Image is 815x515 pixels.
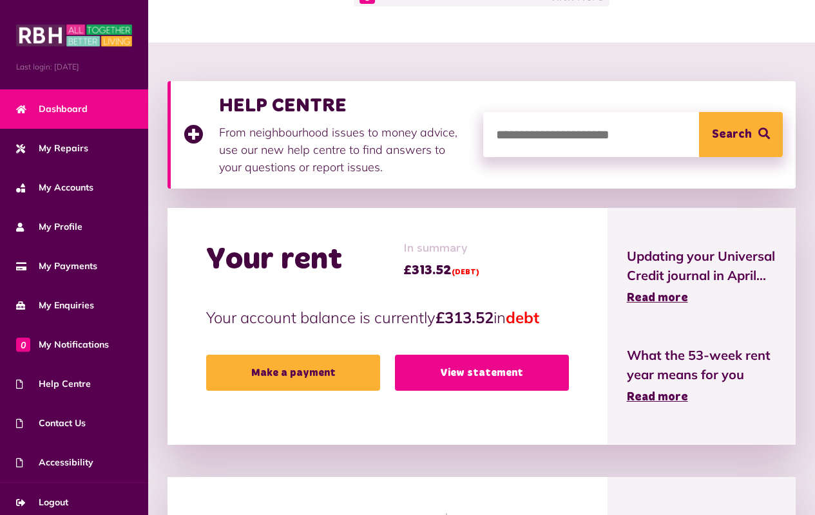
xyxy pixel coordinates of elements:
[452,268,479,276] span: (DEBT)
[403,240,479,257] span: In summary
[219,124,470,176] p: From neighbourhood issues to money advice, use our new help centre to find answers to your questi...
[206,306,569,329] p: Your account balance is currently in
[395,355,569,391] a: View statement
[206,355,380,391] a: Make a payment
[627,346,777,406] a: What the 53-week rent year means for you Read more
[627,247,777,307] a: Updating your Universal Credit journal in April... Read more
[16,456,93,469] span: Accessibility
[16,377,91,391] span: Help Centre
[16,61,132,73] span: Last login: [DATE]
[16,23,132,48] img: MyRBH
[16,220,82,234] span: My Profile
[16,181,93,194] span: My Accounts
[506,308,539,327] span: debt
[627,391,688,403] span: Read more
[16,299,94,312] span: My Enquiries
[16,417,86,430] span: Contact Us
[16,338,109,351] span: My Notifications
[436,308,494,327] strong: £313.52
[403,261,479,280] span: £313.52
[206,241,342,279] h2: Your rent
[712,112,752,157] span: Search
[16,142,88,155] span: My Repairs
[219,94,470,117] h3: HELP CENTRE
[16,496,68,509] span: Logout
[627,247,777,285] span: Updating your Universal Credit journal in April...
[16,337,30,351] span: 0
[16,259,97,273] span: My Payments
[627,346,777,384] span: What the 53-week rent year means for you
[16,102,88,116] span: Dashboard
[627,292,688,304] span: Read more
[699,112,783,157] button: Search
